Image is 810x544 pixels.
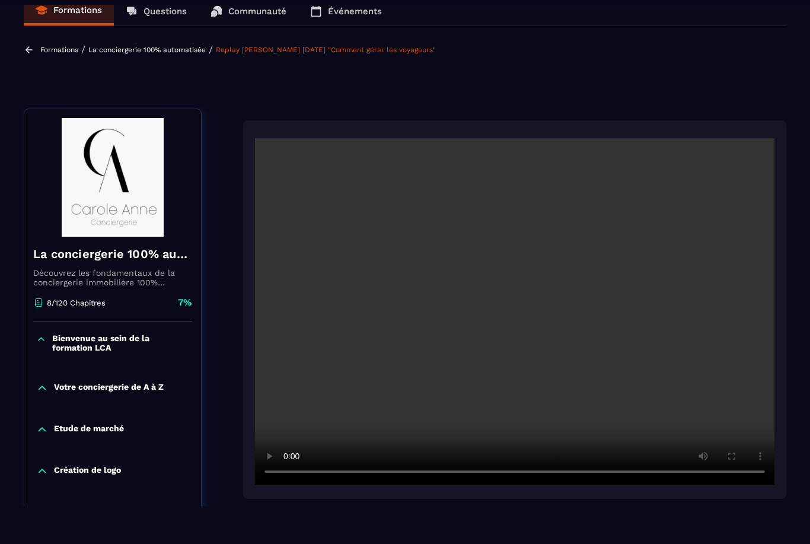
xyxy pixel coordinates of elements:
[33,268,192,287] p: Découvrez les fondamentaux de la conciergerie immobilière 100% automatisée. Cette formation est c...
[209,44,213,55] span: /
[81,44,85,55] span: /
[228,6,286,17] p: Communauté
[328,6,382,17] p: Événements
[216,46,436,54] a: Replay [PERSON_NAME] [DATE] "Comment gérer les voyageurs"
[47,298,106,307] p: 8/120 Chapitres
[53,5,102,15] p: Formations
[54,424,124,435] p: Etude de marché
[33,118,192,237] img: banner
[88,46,206,54] a: La conciergerie 100% automatisée
[143,6,187,17] p: Questions
[54,382,164,394] p: Votre conciergerie de A à Z
[52,333,189,352] p: Bienvenue au sein de la formation LCA
[33,246,192,262] h4: La conciergerie 100% automatisée
[178,296,192,309] p: 7%
[54,465,121,477] p: Création de logo
[40,46,78,54] a: Formations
